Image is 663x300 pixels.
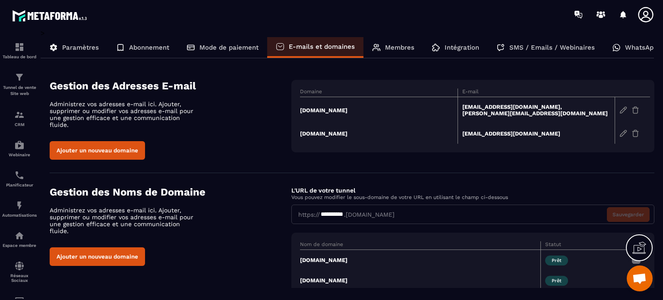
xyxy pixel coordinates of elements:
[129,44,169,51] p: Abonnement
[12,8,90,24] img: logo
[14,42,25,52] img: formation
[2,254,37,289] a: social-networksocial-networkRéseaux Sociaux
[2,224,37,254] a: automationsautomationsEspace membre
[14,140,25,150] img: automations
[2,243,37,248] p: Espace membre
[458,123,615,144] td: [EMAIL_ADDRESS][DOMAIN_NAME]
[291,187,355,194] label: L'URL de votre tunnel
[631,129,639,137] img: trash-gr.2c9399ab.svg
[62,44,99,51] p: Paramètres
[458,88,615,97] th: E-mail
[14,200,25,211] img: automations
[50,141,145,160] button: Ajouter un nouveau domaine
[2,54,37,59] p: Tableau de bord
[300,270,540,291] td: [DOMAIN_NAME]
[14,261,25,271] img: social-network
[300,123,458,144] td: [DOMAIN_NAME]
[14,231,25,241] img: automations
[300,97,458,123] td: [DOMAIN_NAME]
[627,265,653,291] div: Ouvrir le chat
[14,170,25,180] img: scheduler
[50,101,201,128] p: Administrez vos adresses e-mail ici. Ajouter, supprimer ou modifier vos adresses e-mail pour une ...
[14,110,25,120] img: formation
[2,152,37,157] p: Webinaire
[50,186,291,198] h4: Gestion des Noms de Domaine
[458,97,615,123] td: [EMAIL_ADDRESS][DOMAIN_NAME], [PERSON_NAME][EMAIL_ADDRESS][DOMAIN_NAME]
[625,44,657,51] p: WhatsApp
[2,133,37,164] a: automationsautomationsWebinaire
[50,207,201,234] p: Administrez vos adresses e-mail ici. Ajouter, supprimer ou modifier vos adresses e-mail pour une ...
[300,88,458,97] th: Domaine
[289,43,355,51] p: E-mails et domaines
[2,66,37,103] a: formationformationTunnel de vente Site web
[291,194,654,200] p: Vous pouvez modifier le sous-domaine de votre URL en utilisant le champ ci-dessous
[14,72,25,82] img: formation
[545,276,568,286] span: Prêt
[300,241,540,250] th: Nom de domaine
[619,129,627,137] img: edit-gr.78e3acdd.svg
[385,44,414,51] p: Membres
[2,85,37,97] p: Tunnel de vente Site web
[50,247,145,266] button: Ajouter un nouveau domaine
[2,194,37,224] a: automationsautomationsAutomatisations
[445,44,479,51] p: Intégration
[2,213,37,218] p: Automatisations
[2,164,37,194] a: schedulerschedulerPlanificateur
[509,44,595,51] p: SMS / Emails / Webinaires
[2,273,37,283] p: Réseaux Sociaux
[545,256,568,265] span: Prêt
[2,35,37,66] a: formationformationTableau de bord
[2,183,37,187] p: Planificateur
[2,122,37,127] p: CRM
[50,80,291,92] h4: Gestion des Adresses E-mail
[619,106,627,114] img: edit-gr.78e3acdd.svg
[631,106,639,114] img: trash-gr.2c9399ab.svg
[300,250,540,271] td: [DOMAIN_NAME]
[199,44,259,51] p: Mode de paiement
[540,241,627,250] th: Statut
[2,103,37,133] a: formationformationCRM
